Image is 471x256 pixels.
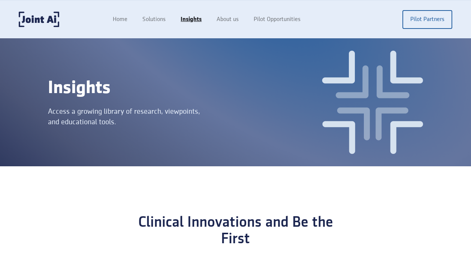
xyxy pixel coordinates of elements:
a: Pilot Partners [402,10,452,29]
div: Clinical Innovations and Be the First [123,214,348,247]
div: Access a growing library of research, viewpoints, and educational tools. [48,106,203,127]
a: About us [209,12,246,27]
div: Insights [48,78,270,99]
a: home [19,12,59,27]
a: Pilot Opportunities [246,12,308,27]
a: Insights [173,12,209,27]
a: Solutions [135,12,173,27]
a: Home [105,12,135,27]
